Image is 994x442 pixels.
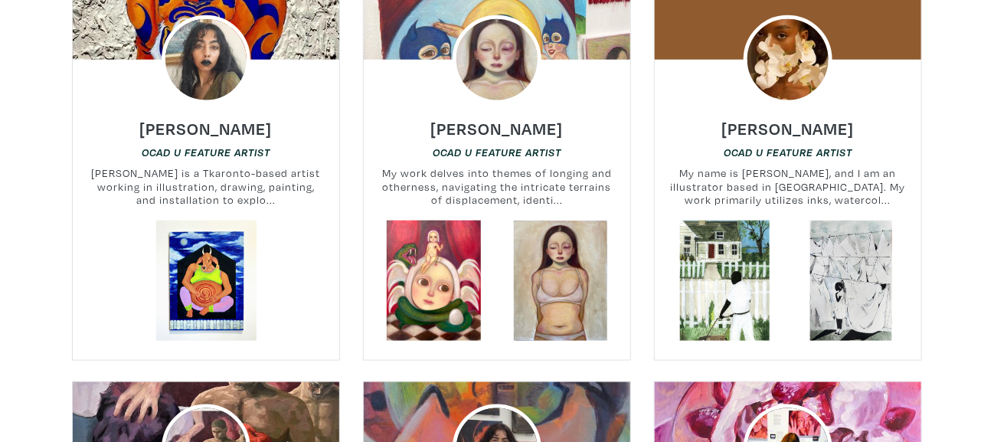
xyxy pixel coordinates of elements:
a: [PERSON_NAME] [431,114,564,132]
img: phpThumb.php [453,15,541,104]
a: [PERSON_NAME] [140,114,273,132]
small: [PERSON_NAME] is a Tkaronto-based artist working in illustration, drawing, painting, and installa... [73,166,339,207]
em: OCAD U Feature Artist [724,146,852,159]
em: OCAD U Feature Artist [142,146,270,159]
h6: [PERSON_NAME] [140,118,273,139]
img: phpThumb.php [162,15,250,104]
a: [PERSON_NAME] [722,114,855,132]
small: My name is [PERSON_NAME], and I am an illustrator based in [GEOGRAPHIC_DATA]. My work primarily u... [655,166,921,207]
img: phpThumb.php [744,15,832,104]
em: OCAD U Feature Artist [433,146,561,159]
a: OCAD U Feature Artist [142,145,270,159]
h6: [PERSON_NAME] [722,118,855,139]
a: OCAD U Feature Artist [724,145,852,159]
a: OCAD U Feature Artist [433,145,561,159]
small: My work delves into themes of longing and otherness, navigating the intricate terrains of displac... [364,166,630,207]
h6: [PERSON_NAME] [431,118,564,139]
